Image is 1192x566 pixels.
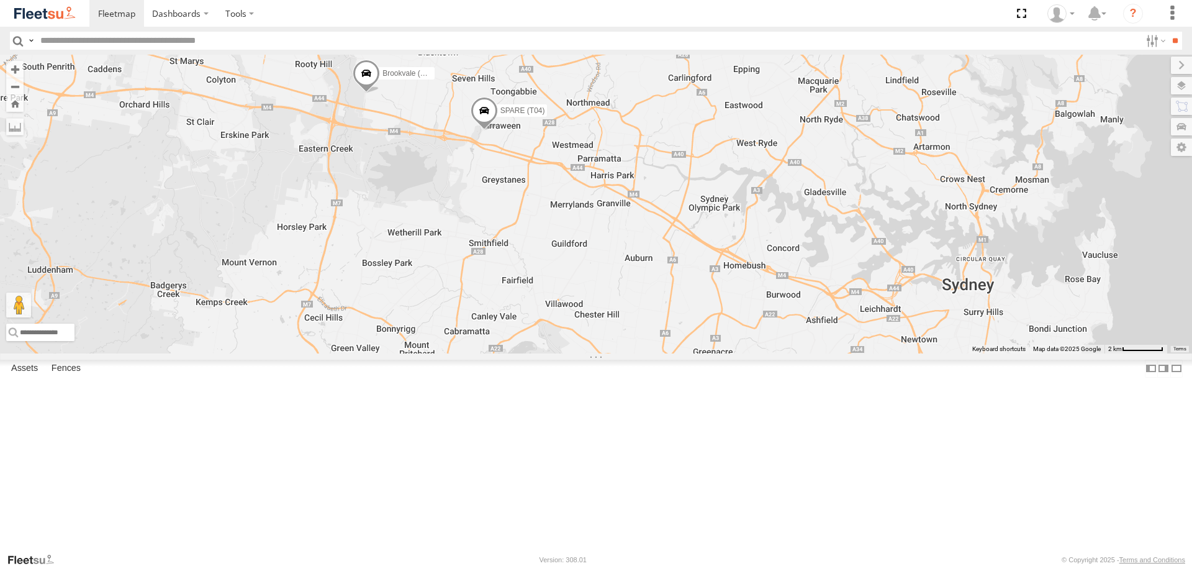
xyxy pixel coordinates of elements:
img: fleetsu-logo-horizontal.svg [12,5,77,22]
div: © Copyright 2025 - [1062,556,1185,564]
label: Measure [6,118,24,135]
i: ? [1123,4,1143,24]
div: Lachlan Holmes [1043,4,1079,23]
button: Drag Pegman onto the map to open Street View [6,293,31,317]
span: 2 km [1108,345,1122,352]
button: Keyboard shortcuts [972,345,1026,354]
a: Visit our Website [7,554,64,566]
label: Search Filter Options [1141,32,1168,50]
span: SPARE (T04) [500,106,545,115]
label: Search Query [26,32,36,50]
a: Terms and Conditions [1119,556,1185,564]
button: Zoom out [6,78,24,95]
label: Hide Summary Table [1170,360,1183,378]
button: Zoom in [6,61,24,78]
label: Dock Summary Table to the Left [1145,360,1157,378]
label: Fences [45,360,87,378]
label: Assets [5,360,44,378]
button: Map scale: 2 km per 63 pixels [1104,345,1167,354]
span: Brookvale (T10 - [PERSON_NAME]) [382,70,503,78]
span: Map data ©2025 Google [1033,345,1101,352]
button: Zoom Home [6,95,24,112]
label: Dock Summary Table to the Right [1157,360,1170,378]
div: Version: 308.01 [540,556,587,564]
a: Terms (opens in new tab) [1173,346,1186,351]
label: Map Settings [1171,139,1192,156]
